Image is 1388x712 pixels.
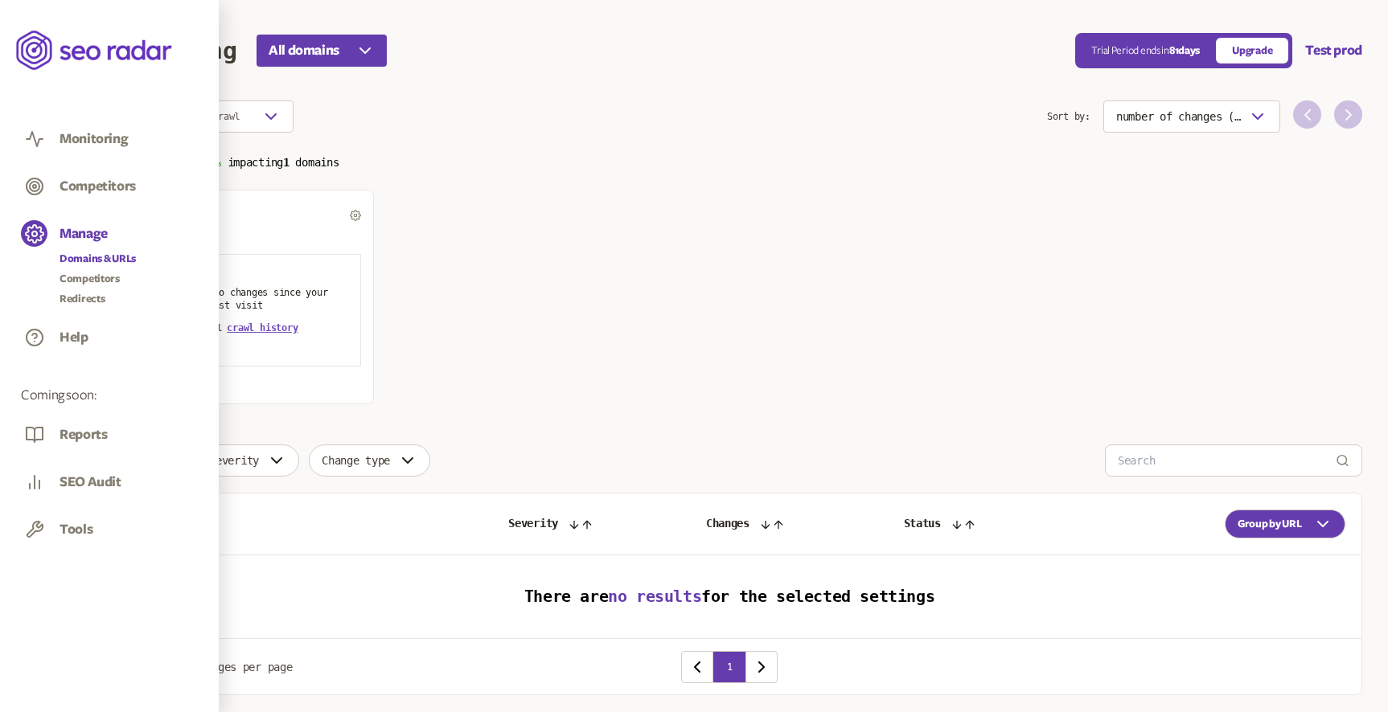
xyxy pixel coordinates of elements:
button: Manage [60,225,108,243]
a: Competitors [21,173,198,203]
span: Severity [209,454,259,467]
p: There’s been no changes since your last visit [129,286,341,312]
p: Trial Period ends in [1091,44,1200,57]
a: Domains & URLs [60,251,136,267]
button: Change type [309,444,430,477]
th: Target URL [97,493,492,555]
th: Changes [690,493,888,555]
th: Status [888,493,1119,555]
button: Competitors [60,178,136,195]
h3: There are for the selected settings [98,587,1361,606]
div: View full [173,321,298,334]
span: All domains [269,41,339,60]
span: 1 [283,156,290,169]
button: Test prod [1305,41,1362,60]
button: Help [60,329,88,346]
span: Group by URL [1238,518,1302,530]
span: changes per page [193,661,293,673]
button: Group by URL [1225,509,1345,538]
button: crawl history [227,321,298,334]
button: Severity [196,444,299,477]
span: number of changes (high-low) [1116,110,1242,123]
a: Competitors [60,271,136,287]
span: crawl history [227,322,298,333]
button: All domains [257,35,387,67]
button: Monitoring [60,130,128,148]
a: Upgrade [1216,38,1288,63]
a: Redirects [60,291,136,307]
th: Severity [492,493,690,555]
span: no results [608,587,701,606]
p: Total changes impacting domains [97,152,1362,170]
button: 1 [713,651,745,683]
span: Change type [322,454,390,467]
span: Sort by: [1047,100,1090,133]
input: Search [1118,445,1336,476]
button: number of changes (high-low) [1103,100,1280,133]
p: total changes [109,379,361,391]
span: 81 days [1169,45,1200,56]
span: Coming soon: [21,387,198,405]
